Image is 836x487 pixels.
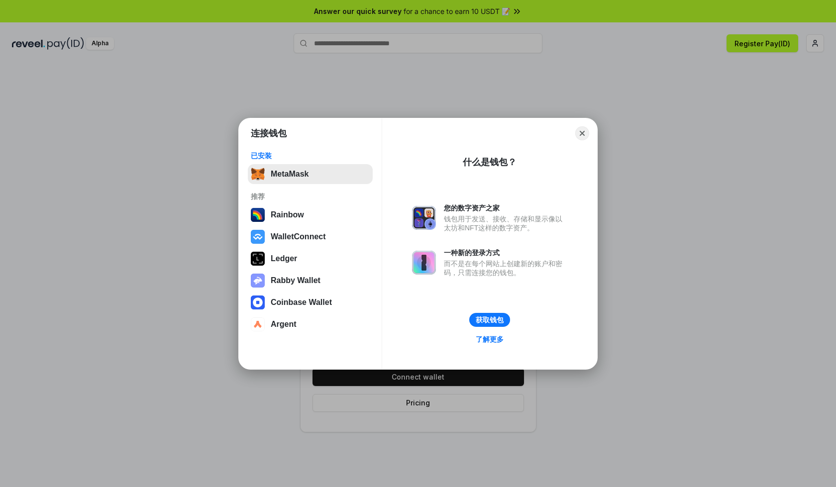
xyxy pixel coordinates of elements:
[444,214,567,232] div: 钱包用于发送、接收、存储和显示像以太坊和NFT这样的数字资产。
[444,259,567,277] div: 而不是在每个网站上创建新的账户和密码，只需连接您的钱包。
[248,249,373,269] button: Ledger
[476,335,504,344] div: 了解更多
[271,232,326,241] div: WalletConnect
[251,127,287,139] h1: 连接钱包
[248,314,373,334] button: Argent
[463,156,517,168] div: 什么是钱包？
[271,298,332,307] div: Coinbase Wallet
[444,203,567,212] div: 您的数字资产之家
[248,271,373,291] button: Rabby Wallet
[251,252,265,266] img: svg+xml,%3Csvg%20xmlns%3D%22http%3A%2F%2Fwww.w3.org%2F2000%2Fsvg%22%20width%3D%2228%22%20height%3...
[251,317,265,331] img: svg+xml,%3Csvg%20width%3D%2228%22%20height%3D%2228%22%20viewBox%3D%220%200%2028%2028%22%20fill%3D...
[575,126,589,140] button: Close
[251,151,370,160] div: 已安装
[248,205,373,225] button: Rainbow
[476,315,504,324] div: 获取钱包
[469,313,510,327] button: 获取钱包
[412,251,436,275] img: svg+xml,%3Csvg%20xmlns%3D%22http%3A%2F%2Fwww.w3.org%2F2000%2Fsvg%22%20fill%3D%22none%22%20viewBox...
[248,292,373,312] button: Coinbase Wallet
[248,227,373,247] button: WalletConnect
[251,295,265,309] img: svg+xml,%3Csvg%20width%3D%2228%22%20height%3D%2228%22%20viewBox%3D%220%200%2028%2028%22%20fill%3D...
[251,230,265,244] img: svg+xml,%3Csvg%20width%3D%2228%22%20height%3D%2228%22%20viewBox%3D%220%200%2028%2028%22%20fill%3D...
[444,248,567,257] div: 一种新的登录方式
[251,274,265,288] img: svg+xml,%3Csvg%20xmlns%3D%22http%3A%2F%2Fwww.w3.org%2F2000%2Fsvg%22%20fill%3D%22none%22%20viewBox...
[271,170,309,179] div: MetaMask
[271,320,297,329] div: Argent
[251,167,265,181] img: svg+xml,%3Csvg%20fill%3D%22none%22%20height%3D%2233%22%20viewBox%3D%220%200%2035%2033%22%20width%...
[271,210,304,219] div: Rainbow
[251,208,265,222] img: svg+xml,%3Csvg%20width%3D%22120%22%20height%3D%22120%22%20viewBox%3D%220%200%20120%20120%22%20fil...
[271,276,320,285] div: Rabby Wallet
[470,333,510,346] a: 了解更多
[271,254,297,263] div: Ledger
[248,164,373,184] button: MetaMask
[412,206,436,230] img: svg+xml,%3Csvg%20xmlns%3D%22http%3A%2F%2Fwww.w3.org%2F2000%2Fsvg%22%20fill%3D%22none%22%20viewBox...
[251,192,370,201] div: 推荐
